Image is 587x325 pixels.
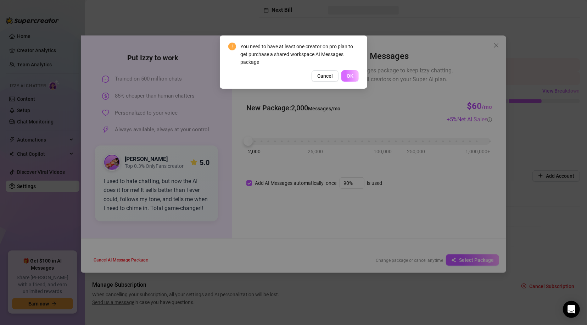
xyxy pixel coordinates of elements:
[341,70,359,82] button: OK
[563,301,580,318] div: Open Intercom Messenger
[347,73,353,79] span: OK
[240,43,359,66] div: You need to have at least one creator on pro plan to get purchase a shared workspace AI Messages ...
[312,70,339,82] button: Cancel
[228,43,236,50] span: exclamation-circle
[317,73,333,79] span: Cancel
